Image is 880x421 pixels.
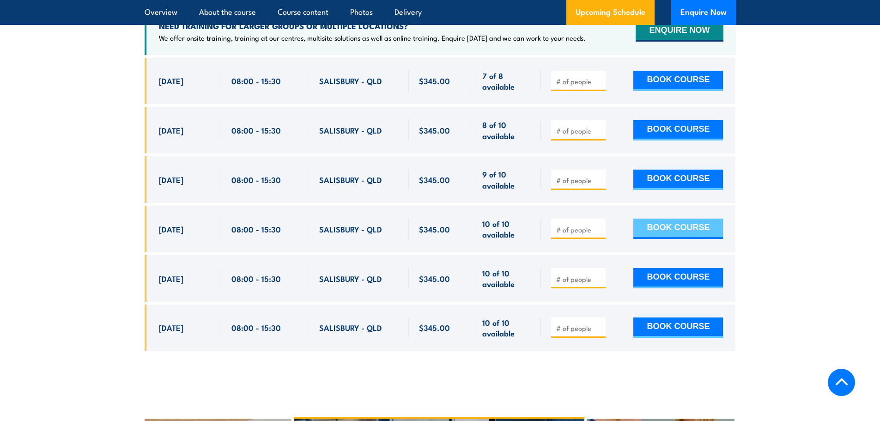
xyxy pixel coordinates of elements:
h4: NEED TRAINING FOR LARGER GROUPS OR MULTIPLE LOCATIONS? [159,21,586,31]
span: 7 of 8 available [482,70,531,92]
span: $345.00 [419,322,450,333]
span: SALISBURY - QLD [319,273,382,284]
span: 9 of 10 available [482,169,531,190]
span: SALISBURY - QLD [319,174,382,185]
span: 08:00 - 15:30 [231,75,281,86]
span: 10 of 10 available [482,268,531,289]
input: # of people [556,176,602,185]
span: 08:00 - 15:30 [231,224,281,234]
button: BOOK COURSE [633,219,723,239]
button: BOOK COURSE [633,170,723,190]
span: [DATE] [159,322,183,333]
span: SALISBURY - QLD [319,322,382,333]
span: SALISBURY - QLD [319,125,382,135]
span: $345.00 [419,174,450,185]
span: 8 of 10 available [482,119,531,141]
span: SALISBURY - QLD [319,224,382,234]
input: # of people [556,323,602,333]
span: 08:00 - 15:30 [231,322,281,333]
p: We offer onsite training, training at our centres, multisite solutions as well as online training... [159,33,586,43]
span: [DATE] [159,224,183,234]
button: BOOK COURSE [633,268,723,288]
span: 08:00 - 15:30 [231,174,281,185]
input: # of people [556,126,602,135]
span: 08:00 - 15:30 [231,125,281,135]
button: BOOK COURSE [633,71,723,91]
input: # of people [556,77,602,86]
input: # of people [556,225,602,234]
button: ENQUIRE NOW [636,21,723,42]
span: [DATE] [159,125,183,135]
span: [DATE] [159,174,183,185]
button: BOOK COURSE [633,317,723,338]
span: 08:00 - 15:30 [231,273,281,284]
span: $345.00 [419,125,450,135]
span: $345.00 [419,75,450,86]
input: # of people [556,275,602,284]
span: $345.00 [419,224,450,234]
span: 10 of 10 available [482,218,531,240]
span: [DATE] [159,273,183,284]
span: [DATE] [159,75,183,86]
span: $345.00 [419,273,450,284]
button: BOOK COURSE [633,120,723,140]
span: 10 of 10 available [482,317,531,339]
span: SALISBURY - QLD [319,75,382,86]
